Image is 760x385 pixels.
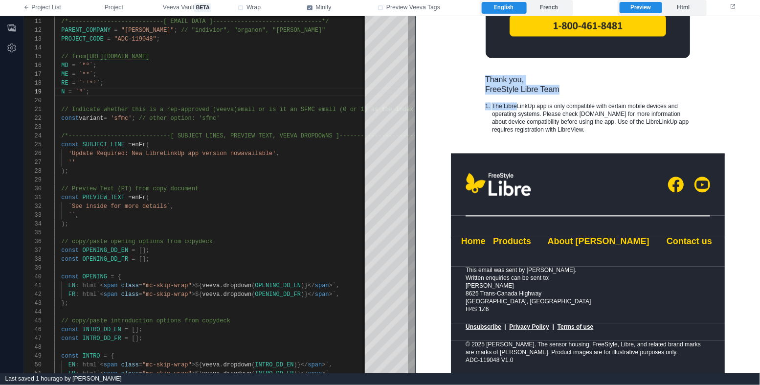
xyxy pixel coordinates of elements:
span: )}</ [301,282,315,289]
span: INTRO_DD_EN [83,326,121,333]
div: 19 [24,88,42,96]
div: 24 [24,132,42,140]
span: FR [68,370,75,377]
span: | [87,307,92,314]
div: 38 [24,255,42,264]
span: : [75,282,79,289]
span: // copy/paste opening options from copydeck [61,238,213,245]
div: Thank you, FreeStyle Libre Team [69,59,275,117]
textarea: Editor content;Press Alt+F1 for Accessibility Options. [89,88,90,96]
span: = [125,326,128,333]
span: []; [132,335,142,342]
span: /*-----------------------------[ SUBJECT LINES, PR [61,133,237,139]
div: © 2025 [PERSON_NAME]. The sensor housing, FreeStyle, Libre, and related brand marks are marks of ... [50,324,294,348]
span: dropdown [224,291,252,298]
span: span [104,370,118,377]
span: OPENING_DD_FR [83,256,129,263]
span: INTRO_DD_FR [255,370,294,377]
span: = [104,353,107,360]
span: variant [79,115,103,122]
span: N [61,89,65,95]
span: . [220,291,224,298]
span: Wrap [246,3,261,12]
span: EN [68,362,75,368]
span: const [61,256,79,263]
span: // copy/paste introduction options from copydeck [61,317,230,324]
span: = [114,27,117,34]
span: 'Update Required: New LibreLinkUp app version now [68,150,241,157]
span: // "indivior", "organon", "[PERSON_NAME]" [181,27,325,34]
span: ( [146,141,149,148]
span: . [220,282,224,289]
span: Preview Veeva Tags [386,3,440,12]
span: ; [86,89,89,95]
div: 42 [24,290,42,299]
span: "mc-skip-wrap" [142,282,192,289]
span: veeva [202,362,220,368]
span: email or is it an SFMC email (0 or 1) as the inde [237,106,410,113]
span: = [107,36,111,43]
span: : [75,362,79,368]
div: 1. [69,86,76,94]
div: 43 [24,299,42,308]
span: `ʳ⁽ᵉ⁾` [79,80,100,87]
div: 47 [24,334,42,343]
div: The LibreLinkUp app is only compatible with certain mobile devices and operating systems. Please ... [76,86,275,117]
span: PREVIEW_TEXT [83,194,125,201]
span: = [104,115,107,122]
span: ; [93,71,96,78]
span: `` [68,212,75,219]
div: 48 [24,343,42,352]
img: Facebook [252,160,268,176]
span: ( [251,282,255,289]
span: "mc-skip-wrap" [142,370,192,377]
span: = [139,362,142,368]
span: // Indicate whether this is a rep-approved (veeva) [61,106,237,113]
span: : [75,291,79,298]
span: , [276,150,280,157]
div: 46 [24,325,42,334]
div: 45 [24,317,42,325]
span: html`< [83,370,104,377]
span: const [61,353,79,360]
div: 15 [24,52,42,61]
div: 23 [24,123,42,132]
span: ; [100,80,104,87]
label: English [482,2,526,14]
span: Veeva Vault [163,3,211,12]
span: span [315,291,329,298]
iframe: preview [416,16,760,373]
div: 50 [24,361,42,369]
div: 14 [24,44,42,52]
a: PrivacyPolicy [93,307,133,314]
span: . [220,362,224,368]
span: ; [156,36,160,43]
span: ; [132,115,135,122]
span: )}</ [294,362,308,368]
div: 29 [24,176,42,184]
div: 20 [24,96,42,105]
span: , [75,212,79,219]
div: 36 [24,237,42,246]
span: veeva [202,370,220,377]
span: const [61,273,79,280]
span: = [72,71,75,78]
span: dropdown [224,370,252,377]
span: Minify [316,3,332,12]
span: // Preview Text (PT) from copy document [61,185,199,192]
span: PARENT_COMPANY [61,27,111,34]
div: 16 [24,61,42,70]
span: OPENING_DD_FR [255,291,301,298]
span: veeva [202,291,220,298]
span: RE [61,80,68,87]
span: = [68,89,72,95]
a: Terms of use [142,307,178,314]
span: enFr [132,194,146,201]
div: 37 [24,246,42,255]
span: )}</ [294,370,308,377]
span: = [132,247,135,254]
span: | [135,307,140,314]
label: Preview [620,2,662,14]
span: const [61,141,79,148]
div: 28 [24,167,42,176]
